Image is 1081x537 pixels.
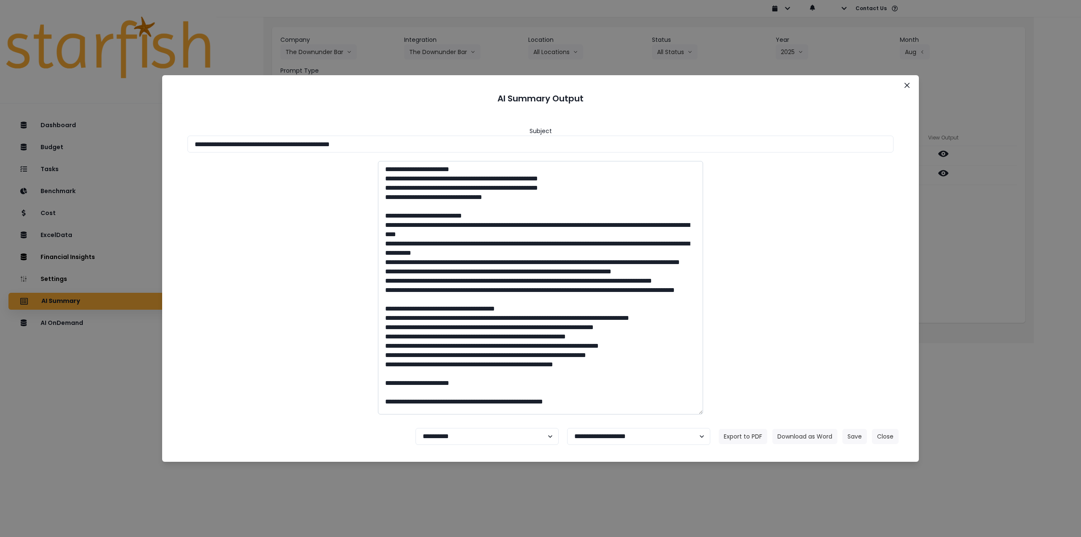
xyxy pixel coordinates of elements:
button: Close [872,429,899,444]
header: Subject [530,127,552,136]
header: AI Summary Output [172,85,909,112]
button: Export to PDF [719,429,767,444]
button: Close [900,79,914,92]
button: Save [842,429,867,444]
button: Download as Word [772,429,837,444]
